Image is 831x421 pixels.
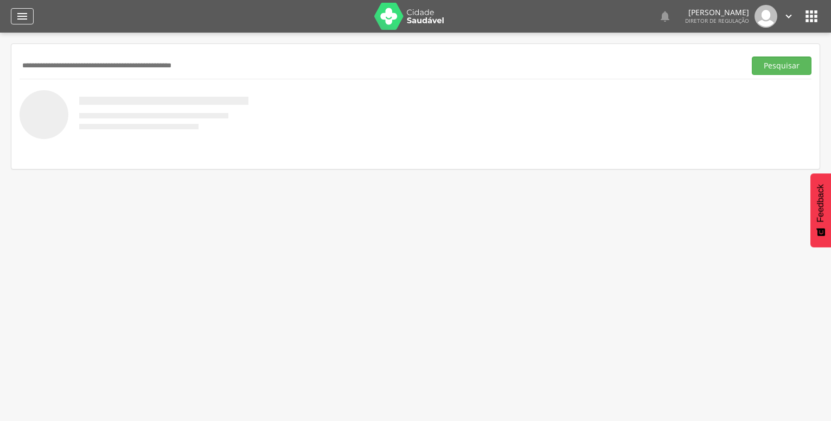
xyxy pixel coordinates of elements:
span: Feedback [816,184,826,222]
p: [PERSON_NAME] [685,9,749,16]
a:  [659,5,672,28]
i:  [659,10,672,23]
span: Diretor de regulação [685,17,749,24]
i:  [16,10,29,23]
button: Feedback - Mostrar pesquisa [810,173,831,247]
a:  [783,5,795,28]
i:  [803,8,820,25]
i:  [783,10,795,22]
a:  [11,8,34,24]
button: Pesquisar [752,56,811,75]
